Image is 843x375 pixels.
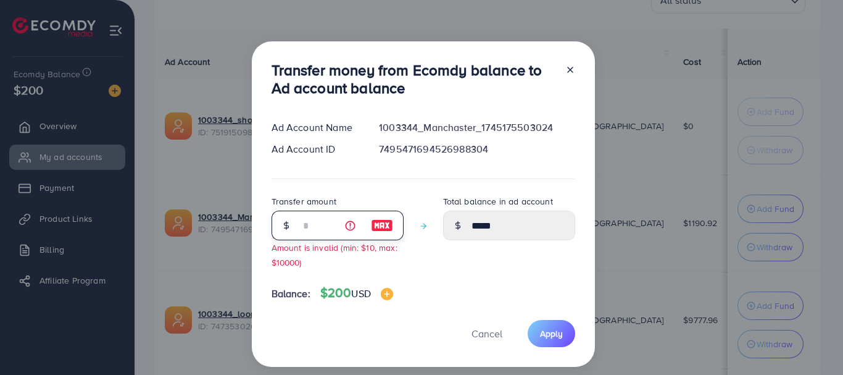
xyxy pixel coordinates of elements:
[369,142,584,156] div: 7495471694526988304
[272,287,310,301] span: Balance:
[320,285,393,301] h4: $200
[272,195,336,208] label: Transfer amount
[272,242,397,268] small: Amount is invalid (min: $10, max: $10000)
[456,320,518,347] button: Cancel
[528,320,575,347] button: Apply
[540,327,563,340] span: Apply
[351,287,370,300] span: USD
[791,319,834,366] iframe: Chat
[471,327,502,340] span: Cancel
[443,195,553,208] label: Total balance in ad account
[369,120,584,135] div: 1003344_Manchaster_1745175503024
[262,120,370,135] div: Ad Account Name
[381,288,393,300] img: image
[262,142,370,156] div: Ad Account ID
[371,218,393,233] img: image
[272,61,555,97] h3: Transfer money from Ecomdy balance to Ad account balance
